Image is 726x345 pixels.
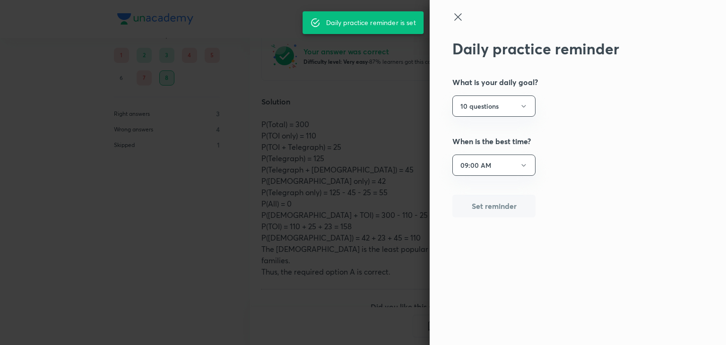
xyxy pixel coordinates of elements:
[452,77,672,88] h5: What is your daily goal?
[452,195,536,217] button: Set reminder
[452,95,536,117] button: 10 questions
[326,14,416,31] div: Daily practice reminder is set
[452,155,536,176] button: 09:00 AM
[452,136,672,147] h5: When is the best time?
[452,40,672,58] h2: Daily practice reminder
